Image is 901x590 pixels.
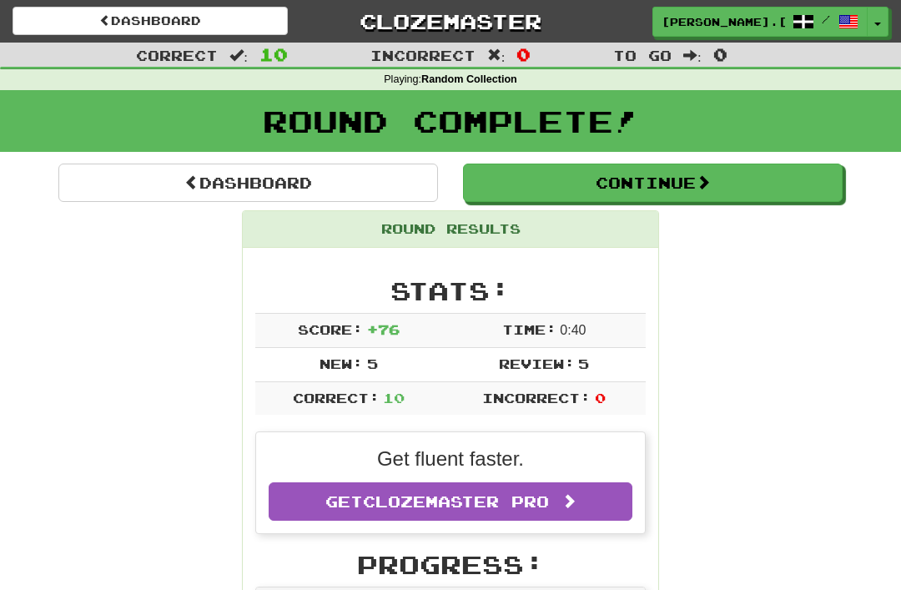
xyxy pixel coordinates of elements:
span: : [487,48,506,63]
span: 10 [259,44,288,64]
h2: Stats: [255,277,646,305]
h2: Progress: [255,551,646,578]
a: [PERSON_NAME].[PERSON_NAME] / [652,7,868,37]
span: 0 : 40 [560,323,586,337]
span: 5 [578,356,589,371]
span: : [683,48,702,63]
p: Get fluent faster. [269,445,632,473]
span: Correct [136,47,218,63]
span: 5 [367,356,378,371]
span: Review: [499,356,575,371]
span: Incorrect: [482,390,591,406]
span: : [229,48,248,63]
a: Dashboard [58,164,438,202]
span: Incorrect [370,47,476,63]
span: New: [320,356,363,371]
span: Clozemaster Pro [363,492,549,511]
a: Clozemaster [313,7,588,36]
span: 0 [713,44,727,64]
strong: Random Collection [421,73,517,85]
span: 0 [595,390,606,406]
span: / [822,13,830,25]
span: 0 [516,44,531,64]
a: Dashboard [13,7,288,35]
button: Continue [463,164,843,202]
div: Round Results [243,211,658,248]
span: Correct: [293,390,380,406]
h1: Round Complete! [6,104,895,138]
span: 10 [383,390,405,406]
span: [PERSON_NAME].[PERSON_NAME] [662,14,785,29]
span: Score: [298,321,363,337]
span: To go [613,47,672,63]
span: + 76 [367,321,400,337]
span: Time: [502,321,556,337]
a: GetClozemaster Pro [269,482,632,521]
